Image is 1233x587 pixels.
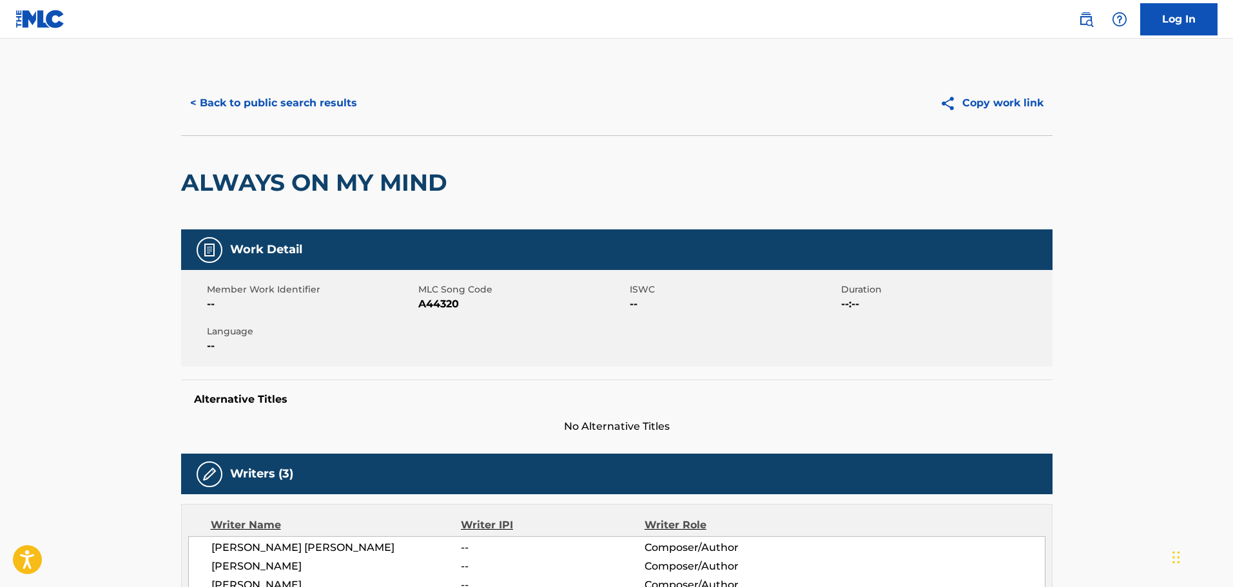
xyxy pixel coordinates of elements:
a: Log In [1140,3,1218,35]
span: [PERSON_NAME] [PERSON_NAME] [211,540,461,555]
span: -- [461,540,644,555]
span: Member Work Identifier [207,283,415,296]
div: Writer Role [645,517,811,533]
span: -- [207,338,415,354]
h5: Work Detail [230,242,302,257]
span: No Alternative Titles [181,419,1053,434]
span: Duration [841,283,1049,296]
span: -- [207,296,415,312]
span: MLC Song Code [418,283,626,296]
span: -- [461,559,644,574]
span: --:-- [841,296,1049,312]
h5: Writers (3) [230,467,293,481]
div: Writer IPI [461,517,645,533]
span: Language [207,325,415,338]
button: Copy work link [931,87,1053,119]
span: ISWC [630,283,838,296]
div: Writer Name [211,517,461,533]
img: Copy work link [940,95,962,111]
iframe: Chat Widget [1169,525,1233,587]
div: Help [1107,6,1132,32]
span: [PERSON_NAME] [211,559,461,574]
img: Work Detail [202,242,217,258]
img: MLC Logo [15,10,65,28]
span: Composer/Author [645,540,811,555]
span: Composer/Author [645,559,811,574]
h5: Alternative Titles [194,393,1040,406]
img: Writers [202,467,217,482]
h2: ALWAYS ON MY MIND [181,168,454,197]
div: Drag [1172,538,1180,577]
img: help [1112,12,1127,27]
button: < Back to public search results [181,87,366,119]
img: search [1078,12,1094,27]
span: -- [630,296,838,312]
span: A44320 [418,296,626,312]
a: Public Search [1073,6,1099,32]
